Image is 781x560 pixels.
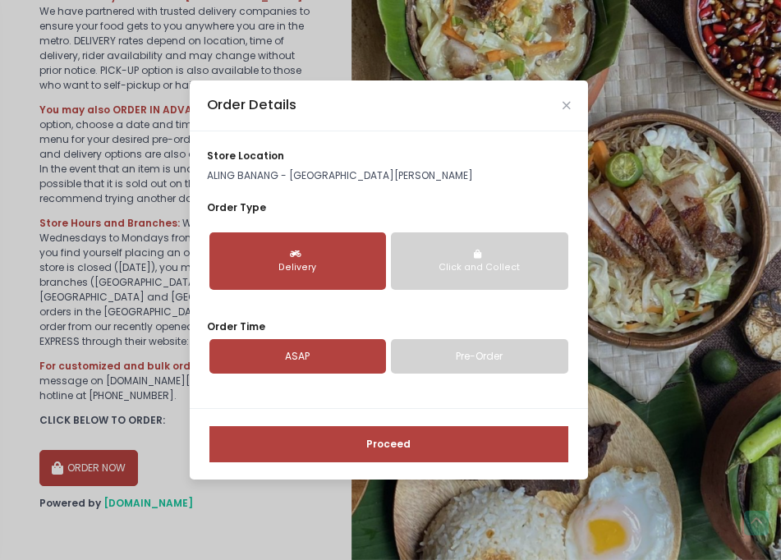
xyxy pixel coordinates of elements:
a: Pre-Order [391,339,568,374]
span: Order Time [207,319,265,333]
span: store location [207,149,284,163]
button: Delivery [209,232,387,290]
span: Order Type [207,200,266,214]
button: Click and Collect [391,232,568,290]
a: ASAP [209,339,387,374]
button: Close [563,102,571,110]
div: Delivery [220,261,376,274]
div: Order Details [207,95,296,115]
button: Proceed [209,426,568,462]
div: Click and Collect [402,261,558,274]
p: ALING BANANG - [GEOGRAPHIC_DATA][PERSON_NAME] [207,168,571,183]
